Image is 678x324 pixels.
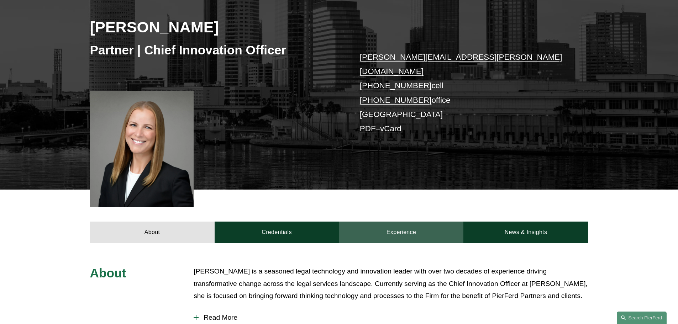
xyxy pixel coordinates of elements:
a: About [90,222,215,243]
a: Experience [339,222,464,243]
a: Search this site [617,312,667,324]
a: [PHONE_NUMBER] [360,81,432,90]
a: PDF [360,124,376,133]
p: cell office [GEOGRAPHIC_DATA] – [360,50,567,136]
h2: [PERSON_NAME] [90,18,339,36]
a: News & Insights [463,222,588,243]
h3: Partner | Chief Innovation Officer [90,42,339,58]
a: [PHONE_NUMBER] [360,96,432,105]
p: [PERSON_NAME] is a seasoned legal technology and innovation leader with over two decades of exper... [194,265,588,302]
a: vCard [380,124,401,133]
span: Read More [199,314,588,322]
span: About [90,266,126,280]
a: Credentials [215,222,339,243]
a: [PERSON_NAME][EMAIL_ADDRESS][PERSON_NAME][DOMAIN_NAME] [360,53,562,76]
